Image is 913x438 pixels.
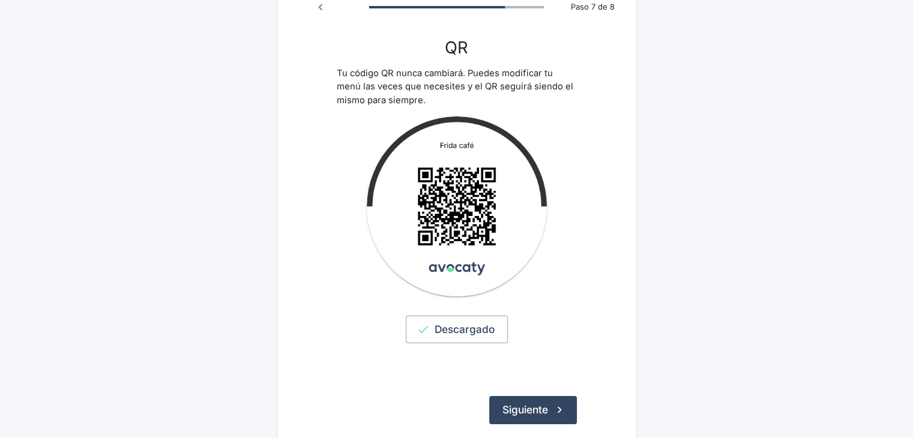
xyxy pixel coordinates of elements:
span: Paso 7 de 8 [563,1,621,13]
a: Descargado [406,316,508,343]
p: Tu código QR nunca cambiará. Puedes modificar tu menú las veces que necesites y el QR seguirá sie... [337,67,577,107]
h3: QR [337,38,577,57]
img: QR [367,116,547,296]
button: Siguiente [489,396,577,424]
